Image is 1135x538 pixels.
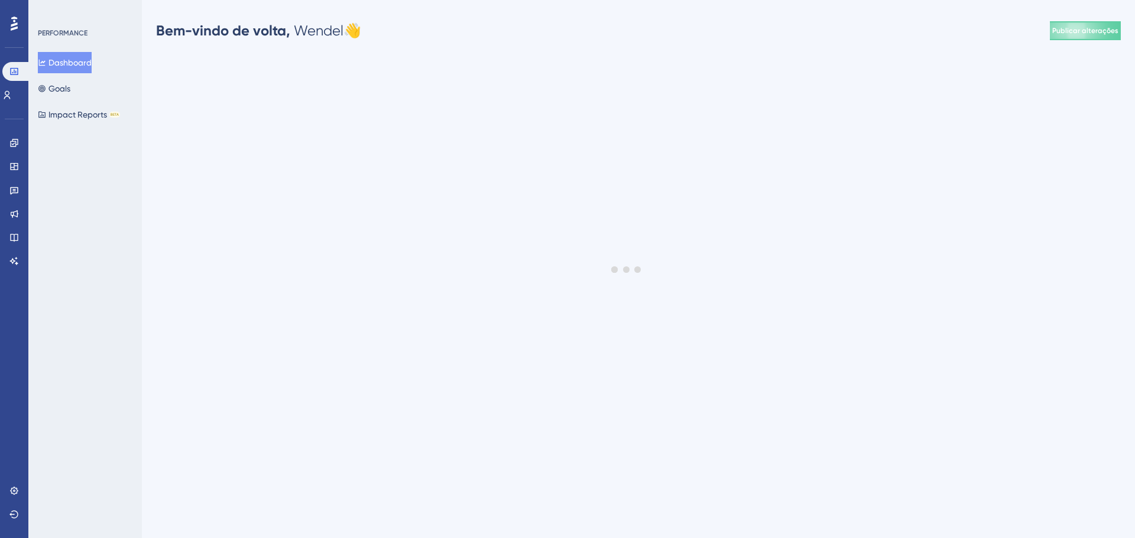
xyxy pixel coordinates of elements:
[38,52,92,73] button: Dashboard
[343,22,361,39] font: 👋
[156,22,290,39] font: Bem-vindo de volta,
[38,104,120,125] button: Impact ReportsBETA
[294,22,343,39] font: Wendel
[38,78,70,99] button: Goals
[38,28,87,38] div: PERFORMANCE
[1052,27,1118,35] font: Publicar alterações
[1050,21,1121,40] button: Publicar alterações
[109,112,120,118] div: BETA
